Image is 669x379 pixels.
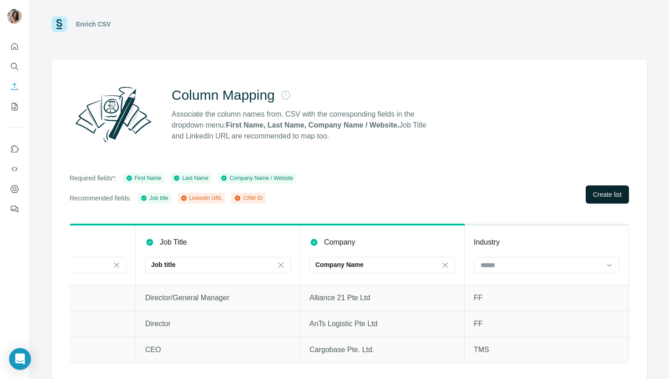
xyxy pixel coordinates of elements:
[7,141,22,157] button: Use Surfe on LinkedIn
[51,16,67,32] img: Surfe Logo
[226,121,399,129] strong: First Name, Last Name, Company Name / Website.
[7,78,22,95] button: Enrich CSV
[474,344,619,355] p: TMS
[593,190,622,199] span: Create list
[309,318,455,329] p: AnTs Logistic Pte Ltd
[76,20,111,29] div: Enrich CSV
[145,318,291,329] p: Director
[173,174,208,182] div: Last Name
[140,194,168,202] div: Job title
[234,194,263,202] div: CRM ID
[324,237,355,248] p: Company
[474,237,500,248] p: Industry
[172,109,435,142] p: Associate the column names from. CSV with the corresponding fields in the dropdown menu: Job Titl...
[309,292,455,303] p: Alliance 21 Pte Ltd
[9,348,31,370] div: Open Intercom Messenger
[160,237,187,248] p: Job Title
[7,98,22,115] button: My lists
[7,58,22,75] button: Search
[7,161,22,177] button: Use Surfe API
[180,194,223,202] div: LinkedIn URL
[220,174,293,182] div: Company Name / Website
[7,9,22,24] img: Avatar
[145,344,291,355] p: CEO
[70,194,131,203] p: Recommended fields:
[7,38,22,55] button: Quick start
[7,181,22,197] button: Dashboard
[70,82,157,147] img: Surfe Illustration - Column Mapping
[151,260,176,269] p: Job title
[474,318,619,329] p: FF
[145,292,291,303] p: Director/General Manager
[315,260,364,269] p: Company Name
[474,292,619,303] p: FF
[126,174,162,182] div: First Name
[586,185,629,204] button: Create list
[309,344,455,355] p: Cargobase Pte. Ltd.
[7,201,22,217] button: Feedback
[70,174,117,183] p: Required fields*:
[172,87,275,103] h2: Column Mapping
